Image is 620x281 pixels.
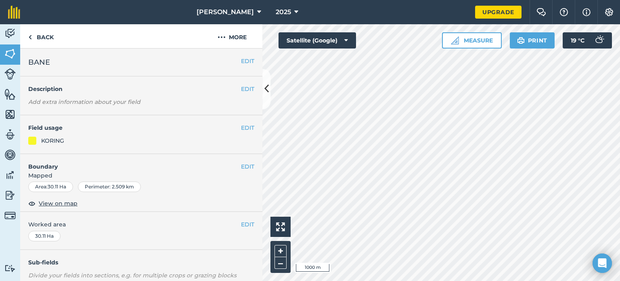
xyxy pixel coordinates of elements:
[202,24,262,48] button: More
[4,108,16,120] img: svg+xml;base64,PHN2ZyB4bWxucz0iaHR0cDovL3d3dy53My5vcmcvMjAwMC9zdmciIHdpZHRoPSI1NiIgaGVpZ2h0PSI2MC...
[591,32,607,49] img: svg+xml;base64,PD94bWwgdmVyc2lvbj0iMS4wIiBlbmNvZGluZz0idXRmLTgiPz4KPCEtLSBHZW5lcmF0b3I6IEFkb2JlIE...
[4,264,16,272] img: svg+xml;base64,PD94bWwgdmVyc2lvbj0iMS4wIiBlbmNvZGluZz0idXRmLTgiPz4KPCEtLSBHZW5lcmF0b3I6IEFkb2JlIE...
[276,7,291,17] span: 2025
[241,220,254,229] button: EDIT
[20,258,262,267] h4: Sub-fields
[4,68,16,80] img: svg+xml;base64,PD94bWwgdmVyc2lvbj0iMS4wIiBlbmNvZGluZz0idXRmLTgiPz4KPCEtLSBHZW5lcmF0b3I6IEFkb2JlIE...
[4,88,16,100] img: svg+xml;base64,PHN2ZyB4bWxucz0iaHR0cDovL3d3dy53My5vcmcvMjAwMC9zdmciIHdpZHRoPSI1NiIgaGVpZ2h0PSI2MC...
[28,85,254,93] h4: Description
[28,199,36,208] img: svg+xml;base64,PHN2ZyB4bWxucz0iaHR0cDovL3d3dy53My5vcmcvMjAwMC9zdmciIHdpZHRoPSIxOCIgaGVpZ2h0PSIyNC...
[4,129,16,141] img: svg+xml;base64,PD94bWwgdmVyc2lvbj0iMS4wIiBlbmNvZGluZz0idXRmLTgiPz4KPCEtLSBHZW5lcmF0b3I6IEFkb2JlIE...
[20,154,241,171] h4: Boundary
[582,7,591,17] img: svg+xml;base64,PHN2ZyB4bWxucz0iaHR0cDovL3d3dy53My5vcmcvMjAwMC9zdmciIHdpZHRoPSIxNyIgaGVpZ2h0PSIxNy...
[4,210,16,221] img: svg+xml;base64,PD94bWwgdmVyc2lvbj0iMS4wIiBlbmNvZGluZz0idXRmLTgiPz4KPCEtLSBHZW5lcmF0b3I6IEFkb2JlIE...
[28,231,61,241] div: 30.11 Ha
[510,32,555,49] button: Print
[604,8,614,16] img: A cog icon
[4,169,16,181] img: svg+xml;base64,PD94bWwgdmVyc2lvbj0iMS4wIiBlbmNvZGluZz0idXRmLTgiPz4KPCEtLSBHZW5lcmF0b3I6IEFkb2JlIE...
[197,7,254,17] span: [PERSON_NAME]
[593,254,612,273] div: Open Intercom Messenger
[4,189,16,201] img: svg+xml;base64,PD94bWwgdmVyc2lvbj0iMS4wIiBlbmNvZGluZz0idXRmLTgiPz4KPCEtLSBHZW5lcmF0b3I6IEFkb2JlIE...
[4,149,16,161] img: svg+xml;base64,PD94bWwgdmVyc2lvbj0iMS4wIiBlbmNvZGluZz0idXRmLTgiPz4KPCEtLSBHZW5lcmF0b3I6IEFkb2JlIE...
[39,199,77,208] span: View on map
[28,123,241,132] h4: Field usage
[241,85,254,93] button: EDIT
[4,48,16,60] img: svg+xml;base64,PHN2ZyB4bWxucz0iaHR0cDovL3d3dy53My5vcmcvMjAwMC9zdmciIHdpZHRoPSI1NiIgaGVpZ2h0PSI2MC...
[41,136,64,145] div: KORING
[28,98,140,106] em: Add extra information about your field
[475,6,522,19] a: Upgrade
[28,220,254,229] span: Worked area
[442,32,502,49] button: Measure
[563,32,612,49] button: 19 °C
[20,24,62,48] a: Back
[218,32,226,42] img: svg+xml;base64,PHN2ZyB4bWxucz0iaHR0cDovL3d3dy53My5vcmcvMjAwMC9zdmciIHdpZHRoPSIyMCIgaGVpZ2h0PSIyNC...
[241,57,254,65] button: EDIT
[274,257,287,269] button: –
[28,182,73,192] div: Area : 30.11 Ha
[28,57,50,68] span: BANE
[274,245,287,257] button: +
[279,32,356,49] button: Satellite (Google)
[8,6,20,19] img: fieldmargin Logo
[28,199,77,208] button: View on map
[517,36,525,45] img: svg+xml;base64,PHN2ZyB4bWxucz0iaHR0cDovL3d3dy53My5vcmcvMjAwMC9zdmciIHdpZHRoPSIxOSIgaGVpZ2h0PSIyNC...
[536,8,546,16] img: Two speech bubbles overlapping with the left bubble in the forefront
[28,272,237,279] em: Divide your fields into sections, e.g. for multiple crops or grazing blocks
[571,32,584,49] span: 19 ° C
[28,32,32,42] img: svg+xml;base64,PHN2ZyB4bWxucz0iaHR0cDovL3d3dy53My5vcmcvMjAwMC9zdmciIHdpZHRoPSI5IiBoZWlnaHQ9IjI0Ii...
[20,171,262,180] span: Mapped
[78,182,141,192] div: Perimeter : 2.509 km
[276,222,285,231] img: Four arrows, one pointing top left, one top right, one bottom right and the last bottom left
[4,27,16,40] img: svg+xml;base64,PD94bWwgdmVyc2lvbj0iMS4wIiBlbmNvZGluZz0idXRmLTgiPz4KPCEtLSBHZW5lcmF0b3I6IEFkb2JlIE...
[241,123,254,132] button: EDIT
[559,8,569,16] img: A question mark icon
[241,162,254,171] button: EDIT
[451,36,459,44] img: Ruler icon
